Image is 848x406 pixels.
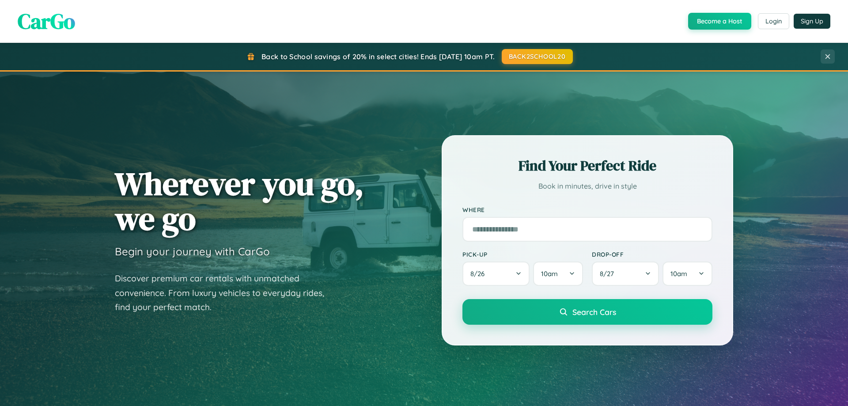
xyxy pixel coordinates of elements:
span: CarGo [18,7,75,36]
h2: Find Your Perfect Ride [462,156,712,175]
span: Back to School savings of 20% in select cities! Ends [DATE] 10am PT. [261,52,495,61]
button: 10am [662,262,712,286]
label: Drop-off [592,250,712,258]
p: Discover premium car rentals with unmatched convenience. From luxury vehicles to everyday rides, ... [115,271,336,315]
span: 8 / 27 [600,269,618,278]
h1: Wherever you go, we go [115,166,364,236]
button: Become a Host [688,13,751,30]
h3: Begin your journey with CarGo [115,245,270,258]
label: Pick-up [462,250,583,258]
button: Sign Up [794,14,830,29]
button: 10am [533,262,583,286]
button: 8/27 [592,262,659,286]
label: Where [462,206,712,213]
span: Search Cars [572,307,616,317]
button: 8/26 [462,262,530,286]
p: Book in minutes, drive in style [462,180,712,193]
span: 8 / 26 [470,269,489,278]
span: 10am [541,269,558,278]
button: Search Cars [462,299,712,325]
button: Login [758,13,789,29]
span: 10am [670,269,687,278]
button: BACK2SCHOOL20 [502,49,573,64]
